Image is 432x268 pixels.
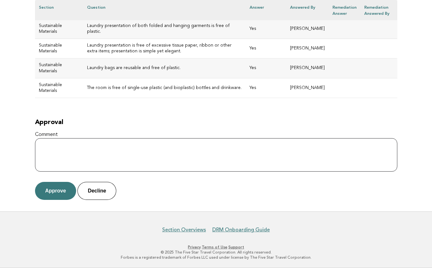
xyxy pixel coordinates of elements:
a: Support [228,245,244,249]
a: DRM Onboarding Guide [212,227,270,233]
td: Yes [246,19,286,39]
td: [PERSON_NAME] [286,39,329,58]
h2: Approval [35,119,397,126]
button: Approve [35,182,76,200]
td: Sustainable Materials [35,19,84,39]
td: Yes [246,39,286,58]
button: Decline [77,182,116,200]
td: [PERSON_NAME] [286,58,329,78]
h3: Laundry presentation of both folded and hanging garments is free of plastic. [87,23,242,35]
p: Forbes is a registered trademark of Forbes LLC used under license by The Five Star Travel Corpora... [20,255,413,260]
a: Terms of Use [202,245,227,249]
td: Sustainable Materials [35,78,84,98]
td: Sustainable Materials [35,58,84,78]
h3: The room is free of single-use plastic (and bioplastic) bottles and drinkware. [87,85,242,91]
td: Yes [246,78,286,98]
td: [PERSON_NAME] [286,78,329,98]
p: · · [20,245,413,250]
p: © 2025 The Five Star Travel Corporation. All rights reserved. [20,250,413,255]
h3: Laundry bags are reusable and free of plastic. [87,65,242,71]
td: Sustainable Materials [35,39,84,58]
a: Privacy [188,245,201,249]
td: Yes [246,58,286,78]
label: Comment [35,131,397,138]
h3: Laundry presentation is free of excessive tissue paper, ribbon or other extra items; presentation... [87,43,242,54]
td: [PERSON_NAME] [286,19,329,39]
a: Section Overviews [162,227,206,233]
